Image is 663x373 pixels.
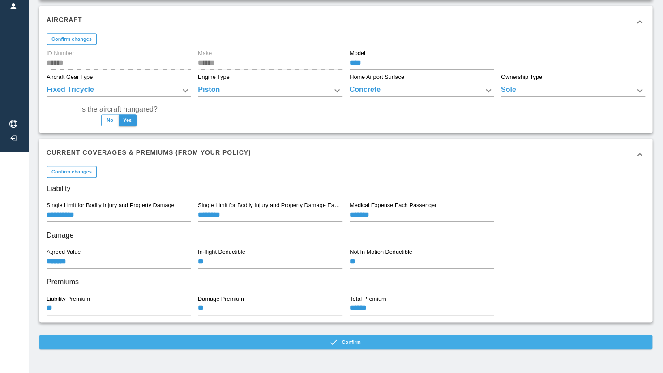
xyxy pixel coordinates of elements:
div: Current Coverages & Premiums (from your policy) [39,139,652,171]
div: Aircraft [39,6,652,38]
button: Yes [119,114,137,126]
div: Piston [198,84,342,97]
label: Not In Motion Deductible [350,248,412,256]
label: Damage Premium [198,295,244,303]
label: Is the aircraft hangared? [80,104,157,114]
label: In-flight Deductible [198,248,245,256]
button: Confirm changes [47,166,97,178]
button: Confirm changes [47,33,97,45]
h6: Aircraft [47,15,82,25]
label: Make [198,49,212,57]
div: Sole [501,84,645,97]
label: Medical Expense Each Passenger [350,201,436,209]
label: Home Airport Surface [350,73,404,81]
label: Aircraft Gear Type [47,73,93,81]
label: Ownership Type [501,73,542,81]
h6: Current Coverages & Premiums (from your policy) [47,147,251,157]
button: No [101,114,119,126]
label: Liability Premium [47,295,90,303]
label: Single Limit for Bodily Injury and Property Damage Each Passenger [198,201,342,209]
h6: Premiums [47,276,645,288]
h6: Liability [47,182,645,195]
button: Confirm [39,335,652,349]
label: Single Limit for Bodily Injury and Property Damage [47,201,175,209]
h6: Damage [47,229,645,242]
div: Fixed Tricycle [47,84,191,97]
label: Agreed Value [47,248,81,256]
label: Model [350,49,365,57]
label: Total Premium [350,295,386,303]
div: Concrete [350,84,494,97]
label: Engine Type [198,73,230,81]
label: ID Number [47,49,74,57]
